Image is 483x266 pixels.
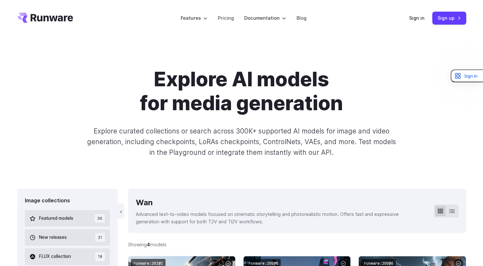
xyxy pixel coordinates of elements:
[39,253,71,260] span: FLUX collection
[25,229,110,246] button: New releases 31
[128,241,166,248] div: Showing models
[244,14,286,22] label: Documentation
[136,197,423,209] div: Wan
[95,252,105,261] span: 18
[95,214,105,223] span: 36
[218,14,234,22] a: Pricing
[39,234,67,241] span: New releases
[25,197,110,205] div: Image collections
[25,248,110,265] button: FLUX collection 18
[181,14,207,22] label: Features
[136,210,423,225] p: Advanced text-to-video models focused on cinematic storytelling and photorealistic motion. Offers...
[297,14,307,22] a: Blog
[118,203,124,219] button: ‹
[95,233,105,242] span: 31
[409,14,425,22] a: Sign in
[432,12,466,24] a: Sign up
[147,242,150,247] strong: 4
[62,67,421,115] h1: Explore AI models for media generation
[39,215,73,222] span: Featured models
[25,210,110,227] button: Featured models 36
[84,126,398,158] p: Explore curated collections or search across 300K+ supported AI models for image and video genera...
[17,13,73,23] a: Go to /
